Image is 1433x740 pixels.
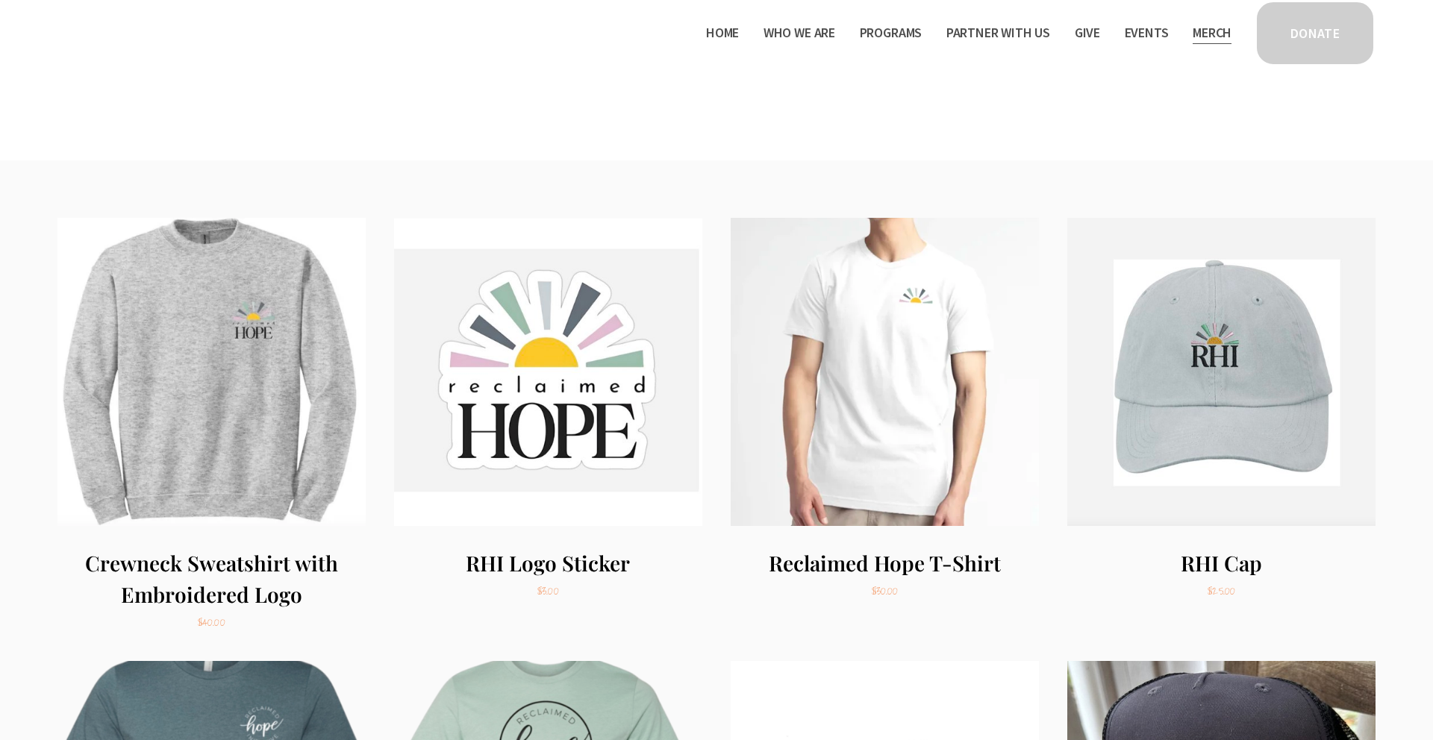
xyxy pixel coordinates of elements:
a: folder dropdown [860,21,922,45]
div: $30.00 [769,584,1001,598]
span: Who We Are [764,22,835,44]
a: folder dropdown [764,21,835,45]
a: Crewneck Sweatshirt with Embroidered Logo [57,218,366,632]
span: Partner With Us [946,22,1050,44]
img: RHI Cap [1067,218,1376,526]
a: Reclaimed Hope T-Shirt [731,218,1039,601]
a: folder dropdown [946,21,1050,45]
div: RHI Cap [1181,548,1262,579]
a: Give [1075,21,1100,45]
a: Merch [1193,21,1231,45]
div: RHI Logo Sticker [466,548,630,579]
div: $25.00 [1181,584,1262,598]
img: Crewneck Sweatshirt with Embroidered Logo [57,218,366,526]
img: RHI Logo Sticker [394,218,702,526]
div: $40.00 [57,615,366,629]
a: RHI Cap [1067,218,1376,601]
a: RHI Logo Sticker [394,218,702,601]
div: $3.00 [466,584,630,598]
div: Crewneck Sweatshirt with Embroidered Logo [57,548,366,610]
a: Home [706,21,739,45]
span: Programs [860,22,922,44]
div: Reclaimed Hope T-Shirt [769,548,1001,579]
a: Events [1125,21,1169,45]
